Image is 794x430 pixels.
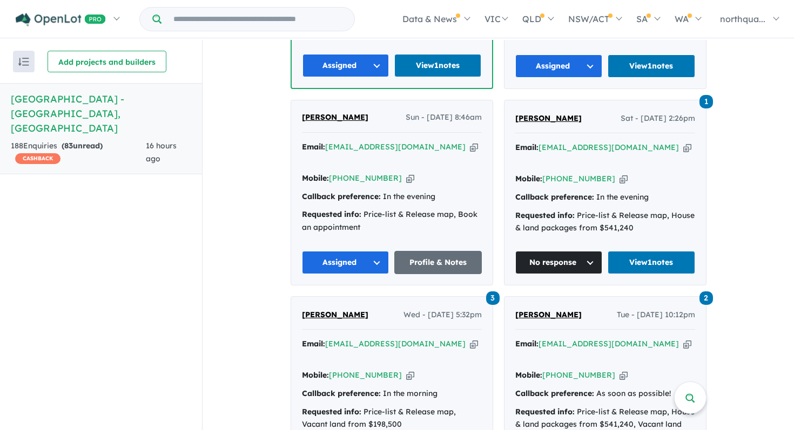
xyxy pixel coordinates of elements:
[15,153,60,164] span: CASHBACK
[64,141,73,151] span: 83
[302,339,325,349] strong: Email:
[699,95,713,108] span: 1
[164,8,352,31] input: Try estate name, suburb, builder or developer
[620,370,628,381] button: Copy
[329,173,402,183] a: [PHONE_NUMBER]
[406,111,482,124] span: Sun - [DATE] 8:46am
[302,388,381,398] strong: Callback preference:
[620,173,628,185] button: Copy
[515,309,582,322] a: [PERSON_NAME]
[302,370,329,380] strong: Mobile:
[302,173,329,183] strong: Mobile:
[683,142,691,153] button: Copy
[302,251,389,274] button: Assigned
[403,309,482,322] span: Wed - [DATE] 5:32pm
[302,310,368,319] span: [PERSON_NAME]
[542,370,615,380] a: [PHONE_NUMBER]
[394,54,481,77] a: View1notes
[515,387,695,400] div: As soon as possible!
[720,13,765,24] span: northqua...
[515,339,539,349] strong: Email:
[62,141,103,151] strong: ( unread)
[699,290,713,304] a: 2
[539,339,679,349] a: [EMAIL_ADDRESS][DOMAIN_NAME]
[539,142,679,152] a: [EMAIL_ADDRESS][DOMAIN_NAME]
[515,251,603,274] button: No response
[11,140,146,166] div: 188 Enquir ies
[302,142,325,152] strong: Email:
[515,209,695,235] div: Price-list & Release map, House & land packages from $541,240
[608,54,695,78] a: View1notes
[406,370,414,381] button: Copy
[329,370,402,380] a: [PHONE_NUMBER]
[515,192,594,202] strong: Callback preference:
[470,338,478,350] button: Copy
[11,92,191,135] h5: [GEOGRAPHIC_DATA] - [GEOGRAPHIC_DATA] , [GEOGRAPHIC_DATA]
[515,388,594,398] strong: Callback preference:
[515,142,539,152] strong: Email:
[515,407,575,417] strong: Requested info:
[325,142,466,152] a: [EMAIL_ADDRESS][DOMAIN_NAME]
[608,251,695,274] a: View1notes
[146,141,177,163] span: 16 hours ago
[18,58,29,66] img: sort.svg
[515,370,542,380] strong: Mobile:
[486,291,500,305] span: 3
[470,141,478,153] button: Copy
[515,113,582,123] span: [PERSON_NAME]
[302,112,368,122] span: [PERSON_NAME]
[302,407,361,417] strong: Requested info:
[542,174,615,183] a: [PHONE_NUMBER]
[515,54,603,78] button: Assigned
[486,290,500,304] a: 3
[515,174,542,183] strong: Mobile:
[515,191,695,204] div: In the evening
[302,209,361,219] strong: Requested info:
[406,173,414,184] button: Copy
[394,251,482,274] a: Profile & Notes
[325,339,466,349] a: [EMAIL_ADDRESS][DOMAIN_NAME]
[617,309,695,322] span: Tue - [DATE] 10:12pm
[302,208,482,234] div: Price-list & Release map, Book an appointment
[515,112,582,125] a: [PERSON_NAME]
[302,111,368,124] a: [PERSON_NAME]
[302,190,482,203] div: In the evening
[621,112,695,125] span: Sat - [DATE] 2:26pm
[302,54,389,77] button: Assigned
[699,93,713,108] a: 1
[16,13,106,26] img: Openlot PRO Logo White
[48,51,166,72] button: Add projects and builders
[683,338,691,350] button: Copy
[302,387,482,400] div: In the morning
[515,210,575,220] strong: Requested info:
[699,291,713,305] span: 2
[515,310,582,319] span: [PERSON_NAME]
[302,309,368,322] a: [PERSON_NAME]
[302,192,381,201] strong: Callback preference:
